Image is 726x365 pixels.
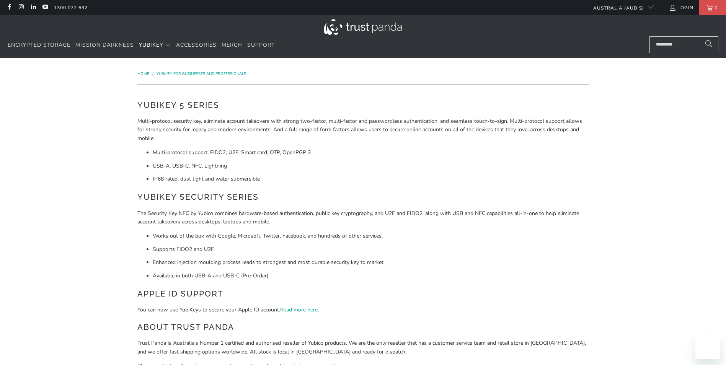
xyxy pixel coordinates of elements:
[42,5,48,11] a: Trust Panda Australia on YouTube
[152,71,153,77] span: /
[75,36,134,54] a: Mission Darkness
[153,245,589,254] li: Supports FIDO2 and U2F
[137,117,589,143] p: Multi-protocol security key, eliminate account takeovers with strong two-factor, multi-factor and...
[176,36,217,54] a: Accessories
[137,71,150,77] a: Home
[247,41,275,49] span: Support
[669,3,693,12] a: Login
[137,71,149,77] span: Home
[137,191,589,203] h2: YubiKey Security Series
[8,41,70,49] span: Encrypted Storage
[137,306,589,314] p: You can now use YubiKeys to secure your Apple ID account. .
[695,334,720,359] iframe: Button to launch messaging window
[222,41,242,49] span: Merch
[153,148,589,157] li: Multi-protocol support; FIDO2, U2F, Smart card, OTP, OpenPGP 3
[139,36,171,54] summary: YubiKey
[6,5,12,11] a: Trust Panda Australia on Facebook
[649,36,718,53] input: Search...
[137,321,589,333] h2: About Trust Panda
[8,36,275,54] nav: Translation missing: en.navigation.header.main_nav
[54,3,88,12] a: 1300 072 632
[137,339,589,356] p: Trust Panda is Australia's Number 1 certified and authorised reseller of Yubico products. We are ...
[153,232,589,240] li: Works out of the box with Google, Microsoft, Twitter, Facebook, and hundreds of other services.
[176,41,217,49] span: Accessories
[153,258,589,267] li: Enhanced injection moulding process leads to strongest and most durable security key to market
[222,36,242,54] a: Merch
[324,19,402,35] img: Trust Panda Australia
[280,306,318,313] a: Read more here
[247,36,275,54] a: Support
[137,209,589,226] p: The Security Key NFC by Yubico combines hardware-based authentication, public key cryptography, a...
[137,288,589,300] h2: Apple ID Support
[139,41,163,49] span: YubiKey
[153,162,589,170] li: USB-A, USB-C, NFC, Lightning
[153,272,589,280] li: Available in both USB-A and USB-C (Pre-Order)
[153,175,589,183] li: IP68 rated: dust tight and water submersible
[137,99,589,111] h2: YubiKey 5 Series
[18,5,24,11] a: Trust Panda Australia on Instagram
[75,41,134,49] span: Mission Darkness
[8,36,70,54] a: Encrypted Storage
[157,71,246,77] a: YubiKey for Businesses and Professionals
[30,5,36,11] a: Trust Panda Australia on LinkedIn
[699,36,718,53] button: Search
